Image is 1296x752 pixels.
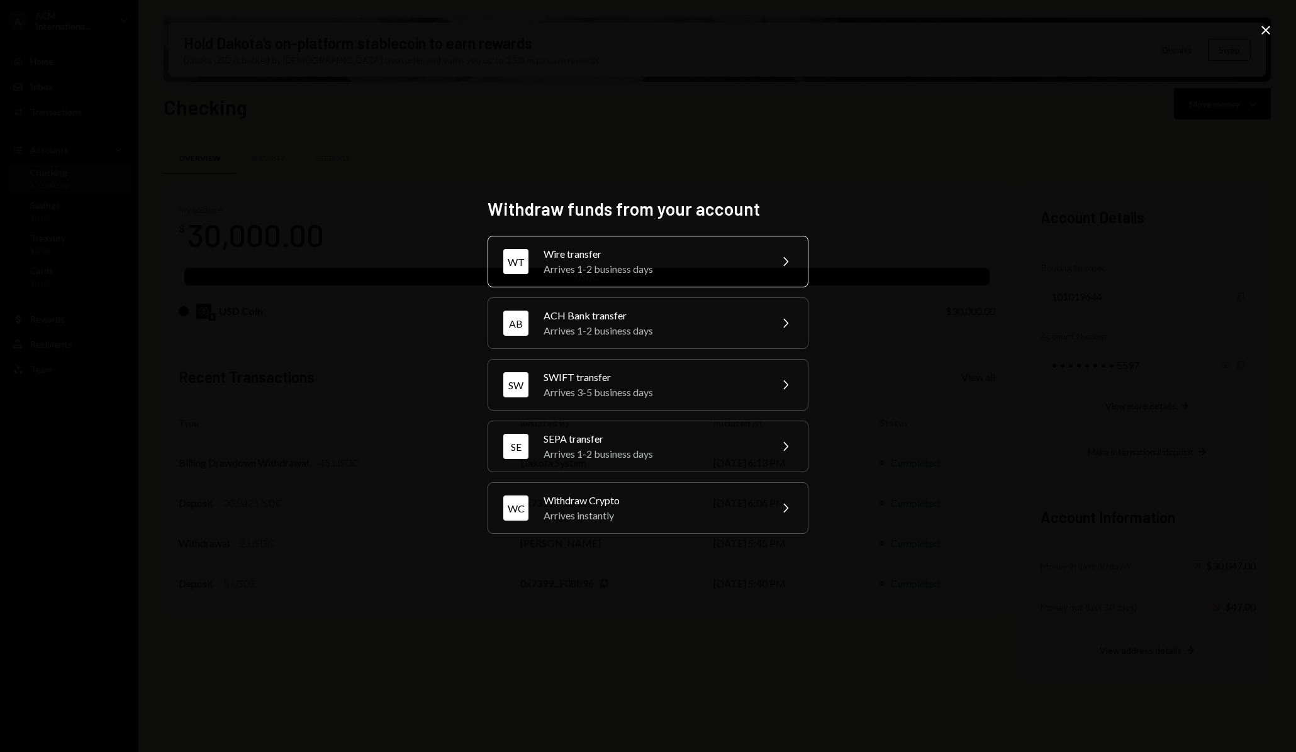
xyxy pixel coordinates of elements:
div: Arrives 3-5 business days [544,385,763,400]
button: SESEPA transferArrives 1-2 business days [488,421,808,472]
div: Withdraw Crypto [544,493,763,508]
div: Arrives 1-2 business days [544,446,763,462]
div: WT [503,249,528,274]
div: SW [503,372,528,397]
button: SWSWIFT transferArrives 3-5 business days [488,359,808,411]
button: WTWire transferArrives 1-2 business days [488,236,808,287]
div: Arrives instantly [544,508,763,523]
div: Wire transfer [544,246,763,262]
div: SEPA transfer [544,431,763,446]
button: WCWithdraw CryptoArrives instantly [488,482,808,534]
div: Arrives 1-2 business days [544,323,763,338]
button: ABACH Bank transferArrives 1-2 business days [488,297,808,349]
div: SWIFT transfer [544,370,763,385]
div: SE [503,434,528,459]
div: AB [503,311,528,336]
h2: Withdraw funds from your account [488,197,808,221]
div: ACH Bank transfer [544,308,763,323]
div: WC [503,495,528,521]
div: Arrives 1-2 business days [544,262,763,277]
